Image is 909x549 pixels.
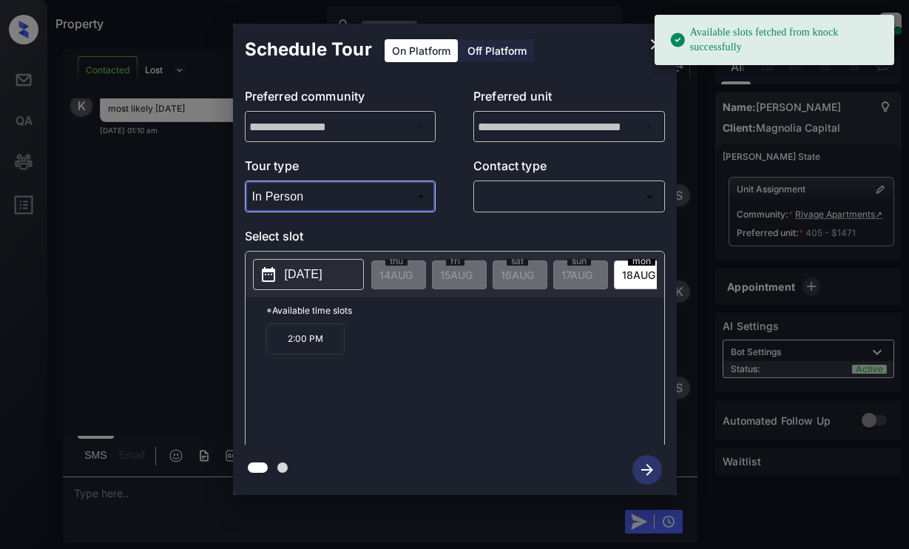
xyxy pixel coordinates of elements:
p: Preferred community [245,87,436,111]
div: On Platform [385,39,458,62]
button: close [641,30,671,59]
h2: Schedule Tour [233,24,384,75]
p: [DATE] [285,266,322,283]
span: 18 AUG [622,269,655,281]
p: 2:00 PM [266,323,345,354]
div: In Person [249,184,433,209]
p: *Available time slots [266,297,664,323]
p: Contact type [473,157,665,181]
p: Select slot [245,227,665,251]
div: Available slots fetched from knock successfully [669,19,882,61]
p: Preferred unit [473,87,665,111]
button: btn-next [624,451,671,489]
button: [DATE] [253,259,364,290]
span: mon [628,257,655,266]
div: Off Platform [460,39,534,62]
div: date-select [614,260,669,289]
p: Tour type [245,157,436,181]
